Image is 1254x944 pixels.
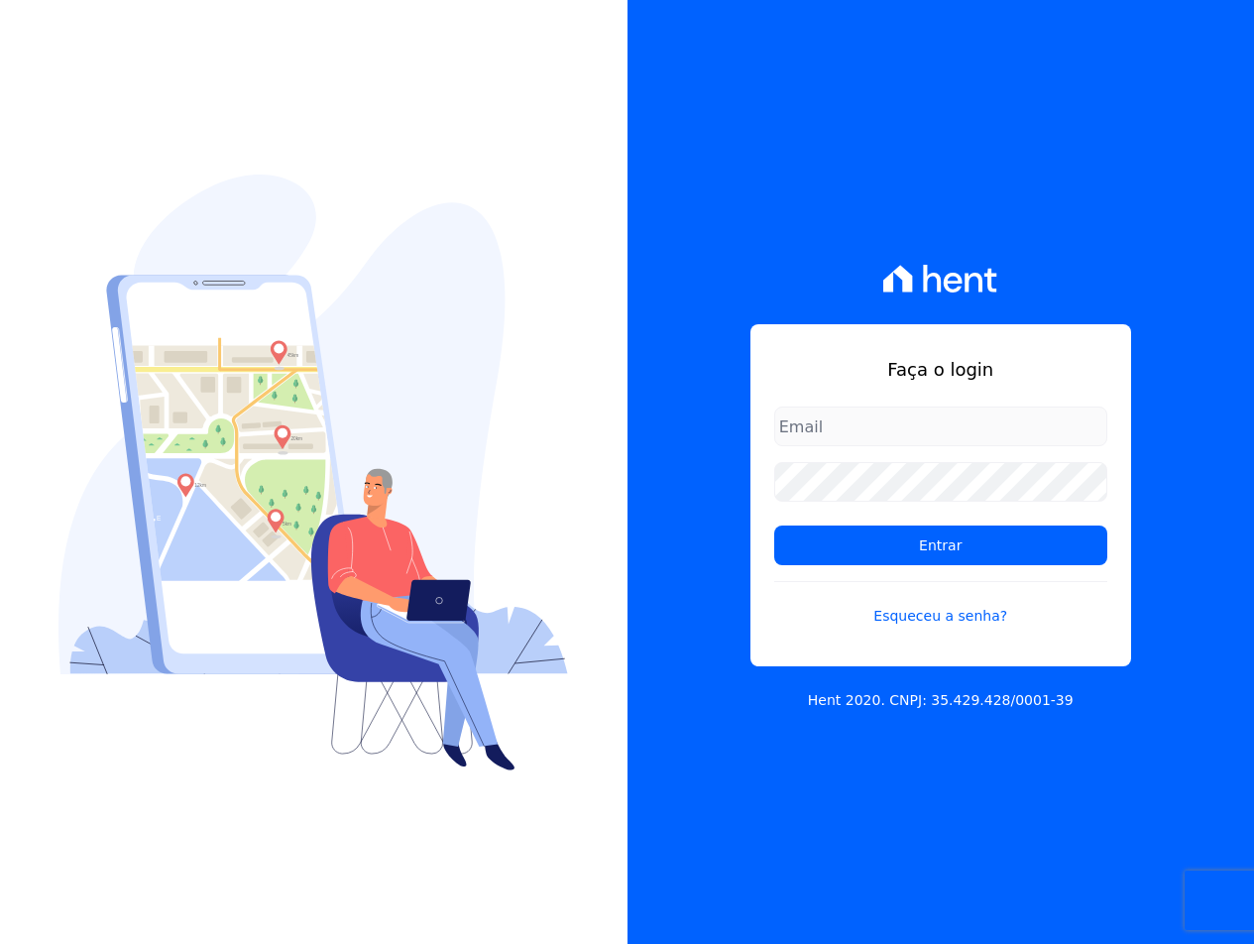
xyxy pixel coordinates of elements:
[808,690,1074,711] p: Hent 2020. CNPJ: 35.429.428/0001-39
[58,175,568,770] img: Login
[774,407,1107,446] input: Email
[774,581,1107,627] a: Esqueceu a senha?
[774,526,1107,565] input: Entrar
[774,356,1107,383] h1: Faça o login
